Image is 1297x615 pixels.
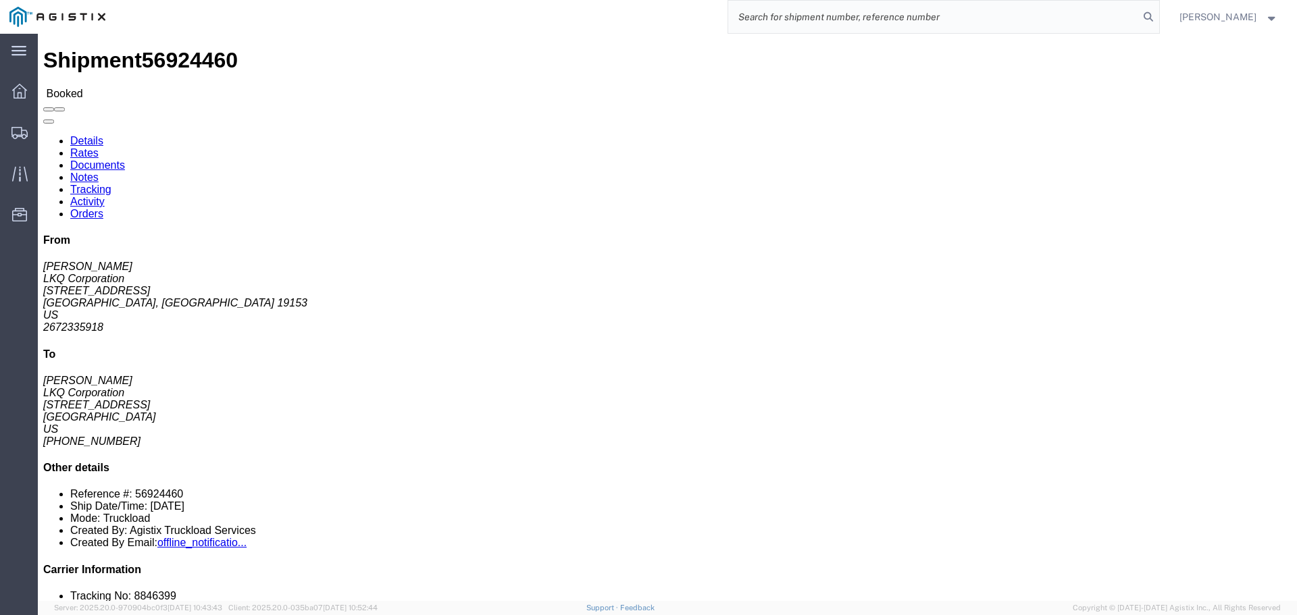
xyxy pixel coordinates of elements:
span: Client: 2025.20.0-035ba07 [228,604,378,612]
a: Feedback [620,604,655,612]
span: [DATE] 10:52:44 [323,604,378,612]
a: Support [586,604,620,612]
span: [DATE] 10:43:43 [168,604,222,612]
input: Search for shipment number, reference number [728,1,1139,33]
span: Copyright © [DATE]-[DATE] Agistix Inc., All Rights Reserved [1073,602,1281,614]
span: Douglas Harris [1179,9,1256,24]
img: logo [9,7,105,27]
button: [PERSON_NAME] [1179,9,1279,25]
iframe: FS Legacy Container [38,34,1297,601]
span: Server: 2025.20.0-970904bc0f3 [54,604,222,612]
